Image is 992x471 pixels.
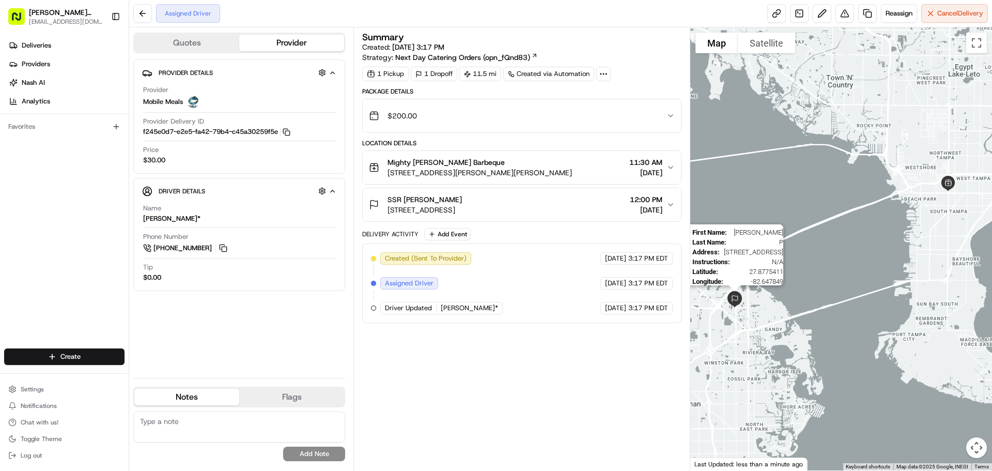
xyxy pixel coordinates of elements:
span: Latitude : [692,268,718,276]
span: [PERSON_NAME]* [441,303,498,313]
button: Reassign [881,4,917,23]
span: Longitude : [692,278,723,285]
span: [DATE] [91,188,113,196]
div: Location Details [362,139,681,147]
div: Strategy: [362,52,538,63]
span: 12:00 PM [630,194,662,205]
span: Last Name : [692,238,726,246]
span: Assigned Driver [385,279,433,288]
span: Address : [692,248,720,256]
span: • [86,188,89,196]
a: Powered byPylon [73,256,125,264]
div: 💻 [87,232,96,240]
span: [STREET_ADDRESS] [724,248,783,256]
span: Notifications [21,402,57,410]
button: Show street map [695,33,738,53]
span: [PERSON_NAME] [32,188,84,196]
button: Toggle fullscreen view [966,33,987,53]
button: Mighty [PERSON_NAME] Barbeque[STREET_ADDRESS][PERSON_NAME][PERSON_NAME]11:30 AM[DATE] [363,151,680,184]
span: [DATE] 3:17 PM [392,42,444,52]
span: Toggle Theme [21,435,62,443]
button: Flags [239,389,344,405]
span: Next Day Catering Orders (opn_fQnd83) [395,52,530,63]
div: Last Updated: less than a minute ago [690,458,808,470]
img: 1736555255976-a54dd68f-1ca7-489b-9aae-adbdc363a1c4 [21,161,29,169]
button: Quotes [134,35,239,51]
img: 1736555255976-a54dd68f-1ca7-489b-9aae-adbdc363a1c4 [21,189,29,197]
div: 1 Dropoff [411,67,457,81]
a: Nash AI [4,74,129,91]
span: Mobile Meals [143,97,183,107]
span: -82.647849 [727,278,783,285]
h3: Summary [362,33,404,42]
a: [PHONE_NUMBER] [143,242,229,254]
button: Keyboard shortcuts [846,463,890,470]
span: Providers [22,59,50,69]
a: Analytics [4,93,129,110]
span: Chat with us! [21,418,58,427]
span: Map data ©2025 Google, INEGI [896,464,968,469]
img: Nash [10,10,31,31]
span: Reassign [886,9,912,18]
img: Google [693,457,727,470]
button: Log out [4,448,125,463]
span: Analytics [22,97,50,106]
a: Deliveries [4,37,129,54]
span: Mighty [PERSON_NAME] Barbeque [388,157,505,168]
span: 11:30 AM [629,157,662,168]
img: Grace Nketiah [10,178,27,195]
span: P [731,238,783,246]
button: [PERSON_NAME] BBQ[EMAIL_ADDRESS][DOMAIN_NAME] [4,4,107,29]
a: 💻API Documentation [83,227,170,246]
div: We're available if you need us! [47,109,142,117]
span: Knowledge Base [21,231,79,241]
span: API Documentation [98,231,166,241]
span: [DATE] [91,160,113,169]
span: Provider Details [159,69,213,77]
div: [PERSON_NAME]* [143,214,200,223]
span: SSR [PERSON_NAME] [388,194,462,205]
span: Tip [143,263,153,272]
span: Nash AI [22,78,45,87]
a: Open this area in Google Maps (opens a new window) [693,457,727,470]
button: SSR [PERSON_NAME][STREET_ADDRESS]12:00 PM[DATE] [363,188,680,221]
span: 3:17 PM EDT [628,303,668,313]
span: [DATE] [605,303,626,313]
button: [PERSON_NAME] BBQ [29,7,103,18]
span: Provider [143,85,168,95]
a: Terms [974,464,989,469]
span: Created: [362,42,444,52]
span: First Name : [692,229,727,236]
span: [DATE] [605,279,626,288]
button: Start new chat [176,102,188,114]
span: [PHONE_NUMBER] [153,244,212,253]
div: Delivery Activity [362,230,419,238]
button: Notes [134,389,239,405]
span: 3:17 PM EDT [628,279,668,288]
button: Map camera controls [966,437,987,458]
button: Provider Details [142,64,336,81]
button: Provider [239,35,344,51]
img: 4920774857489_3d7f54699973ba98c624_72.jpg [22,99,40,117]
span: Created (Sent To Provider) [385,254,467,263]
div: 📗 [10,232,19,240]
button: Driver Details [142,183,336,200]
span: [DATE] [605,254,626,263]
span: $30.00 [143,156,165,165]
span: [EMAIL_ADDRESS][DOMAIN_NAME] [29,18,103,26]
button: f245e0d7-e2e5-fa42-79b4-c45a30259f5e [143,127,290,136]
span: Settings [21,385,44,393]
span: [PERSON_NAME] [731,229,783,236]
button: Settings [4,382,125,397]
a: Created via Automation [503,67,594,81]
div: Past conversations [10,134,66,143]
span: Provider Delivery ID [143,117,204,126]
p: Welcome 👋 [10,41,188,58]
div: 11.5 mi [459,67,501,81]
span: Price [143,145,159,155]
a: Providers [4,56,129,72]
span: Deliveries [22,41,51,50]
div: Start new chat [47,99,169,109]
